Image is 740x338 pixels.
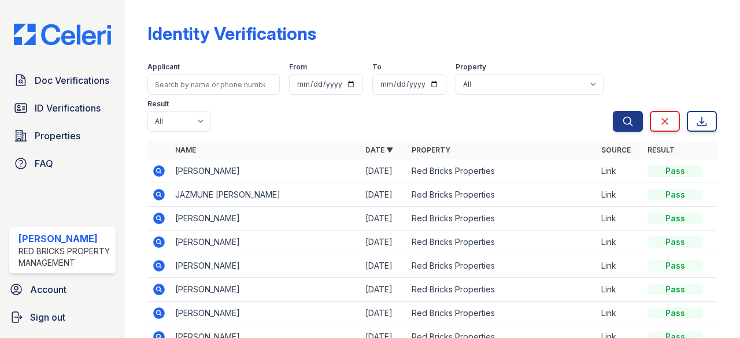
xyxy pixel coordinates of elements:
[601,146,631,154] a: Source
[5,24,120,46] img: CE_Logo_Blue-a8612792a0a2168367f1c8372b55b34899dd931a85d93a1a3d3e32e68fde9ad4.png
[407,159,597,183] td: Red Bricks Properties
[647,236,703,248] div: Pass
[171,183,360,207] td: JAZMUNE [PERSON_NAME]
[407,278,597,302] td: Red Bricks Properties
[407,254,597,278] td: Red Bricks Properties
[35,129,80,143] span: Properties
[647,307,703,319] div: Pass
[35,73,109,87] span: Doc Verifications
[175,146,196,154] a: Name
[647,189,703,200] div: Pass
[289,62,307,72] label: From
[361,159,407,183] td: [DATE]
[597,302,643,325] td: Link
[361,207,407,231] td: [DATE]
[647,146,675,154] a: Result
[647,165,703,177] div: Pass
[171,302,360,325] td: [PERSON_NAME]
[597,278,643,302] td: Link
[171,231,360,254] td: [PERSON_NAME]
[9,69,116,92] a: Doc Verifications
[171,159,360,183] td: [PERSON_NAME]
[647,284,703,295] div: Pass
[171,207,360,231] td: [PERSON_NAME]
[407,302,597,325] td: Red Bricks Properties
[597,207,643,231] td: Link
[171,254,360,278] td: [PERSON_NAME]
[147,23,316,44] div: Identity Verifications
[407,207,597,231] td: Red Bricks Properties
[412,146,450,154] a: Property
[35,157,53,170] span: FAQ
[9,124,116,147] a: Properties
[5,306,120,329] a: Sign out
[456,62,486,72] label: Property
[407,183,597,207] td: Red Bricks Properties
[147,99,169,109] label: Result
[9,96,116,120] a: ID Verifications
[647,260,703,272] div: Pass
[597,183,643,207] td: Link
[171,278,360,302] td: [PERSON_NAME]
[597,159,643,183] td: Link
[361,183,407,207] td: [DATE]
[9,152,116,175] a: FAQ
[365,146,393,154] a: Date ▼
[647,213,703,224] div: Pass
[18,246,111,269] div: Red Bricks Property Management
[35,101,101,115] span: ID Verifications
[147,62,180,72] label: Applicant
[30,310,65,324] span: Sign out
[5,278,120,301] a: Account
[30,283,66,296] span: Account
[372,62,382,72] label: To
[147,74,280,95] input: Search by name or phone number
[361,254,407,278] td: [DATE]
[361,278,407,302] td: [DATE]
[407,231,597,254] td: Red Bricks Properties
[361,231,407,254] td: [DATE]
[18,232,111,246] div: [PERSON_NAME]
[361,302,407,325] td: [DATE]
[597,254,643,278] td: Link
[597,231,643,254] td: Link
